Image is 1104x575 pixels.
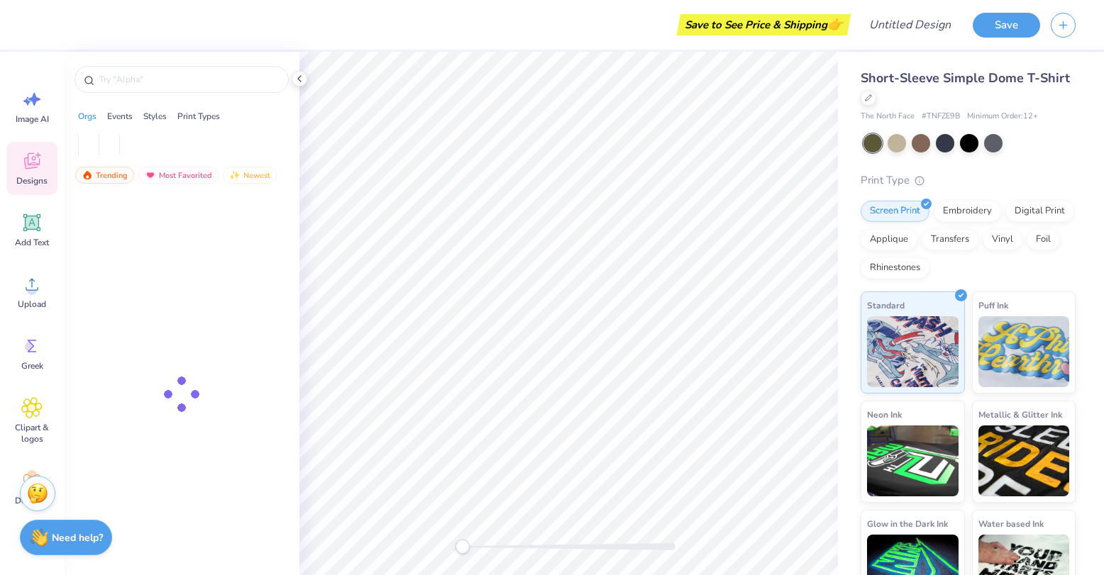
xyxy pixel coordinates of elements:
[867,425,959,496] img: Neon Ink
[922,229,978,250] div: Transfers
[138,167,219,184] div: Most Favorited
[867,298,905,313] span: Standard
[52,531,103,545] strong: Need help?
[78,110,96,123] div: Orgs
[967,111,1038,123] span: Minimum Order: 12 +
[21,360,43,372] span: Greek
[1027,229,1060,250] div: Foil
[861,111,915,123] span: The North Face
[15,495,49,506] span: Decorate
[861,229,917,250] div: Applique
[978,516,1044,531] span: Water based Ink
[98,72,280,86] input: Try "Alpha"
[983,229,1022,250] div: Vinyl
[75,167,134,184] div: Trending
[867,516,948,531] span: Glow in the Dark Ink
[978,425,1070,496] img: Metallic & Glitter Ink
[177,110,220,123] div: Print Types
[861,257,929,279] div: Rhinestones
[867,407,902,422] span: Neon Ink
[827,16,843,33] span: 👉
[16,175,48,186] span: Designs
[456,540,470,554] div: Accessibility label
[922,111,960,123] span: # TNFZE9B
[18,298,46,310] span: Upload
[1005,201,1074,222] div: Digital Print
[934,201,1001,222] div: Embroidery
[15,237,49,248] span: Add Text
[861,201,929,222] div: Screen Print
[82,170,93,180] img: trending.gif
[973,13,1040,38] button: Save
[867,316,959,387] img: Standard
[16,113,49,125] span: Image AI
[680,14,847,35] div: Save to See Price & Shipping
[145,170,156,180] img: most_fav.gif
[107,110,133,123] div: Events
[978,298,1008,313] span: Puff Ink
[229,170,241,180] img: newest.gif
[858,11,962,39] input: Untitled Design
[861,172,1076,189] div: Print Type
[143,110,167,123] div: Styles
[978,316,1070,387] img: Puff Ink
[978,407,1062,422] span: Metallic & Glitter Ink
[9,422,55,445] span: Clipart & logos
[223,167,277,184] div: Newest
[861,69,1070,86] span: Short-Sleeve Simple Dome T-Shirt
